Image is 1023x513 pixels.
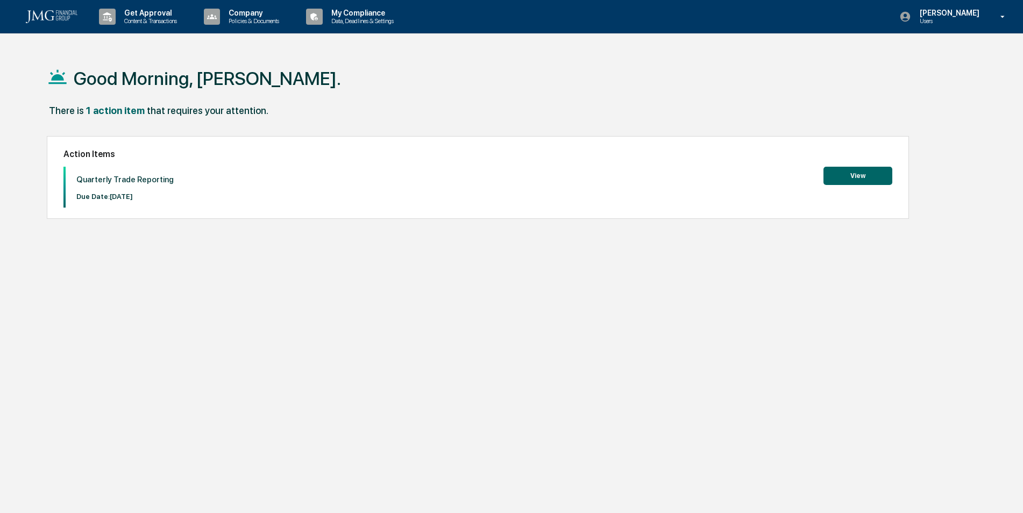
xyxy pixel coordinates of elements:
p: Quarterly Trade Reporting [76,175,174,184]
h2: Action Items [63,149,892,159]
p: [PERSON_NAME] [911,9,985,17]
div: that requires your attention. [147,105,268,116]
div: There is [49,105,84,116]
p: My Compliance [323,9,399,17]
p: Data, Deadlines & Settings [323,17,399,25]
button: View [823,167,892,185]
p: Content & Transactions [116,17,182,25]
div: 1 action item [86,105,145,116]
img: logo [26,10,77,23]
p: Company [220,9,285,17]
p: Get Approval [116,9,182,17]
a: View [823,170,892,180]
h1: Good Morning, [PERSON_NAME]. [74,68,341,89]
p: Users [911,17,985,25]
p: Policies & Documents [220,17,285,25]
p: Due Date: [DATE] [76,193,174,201]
